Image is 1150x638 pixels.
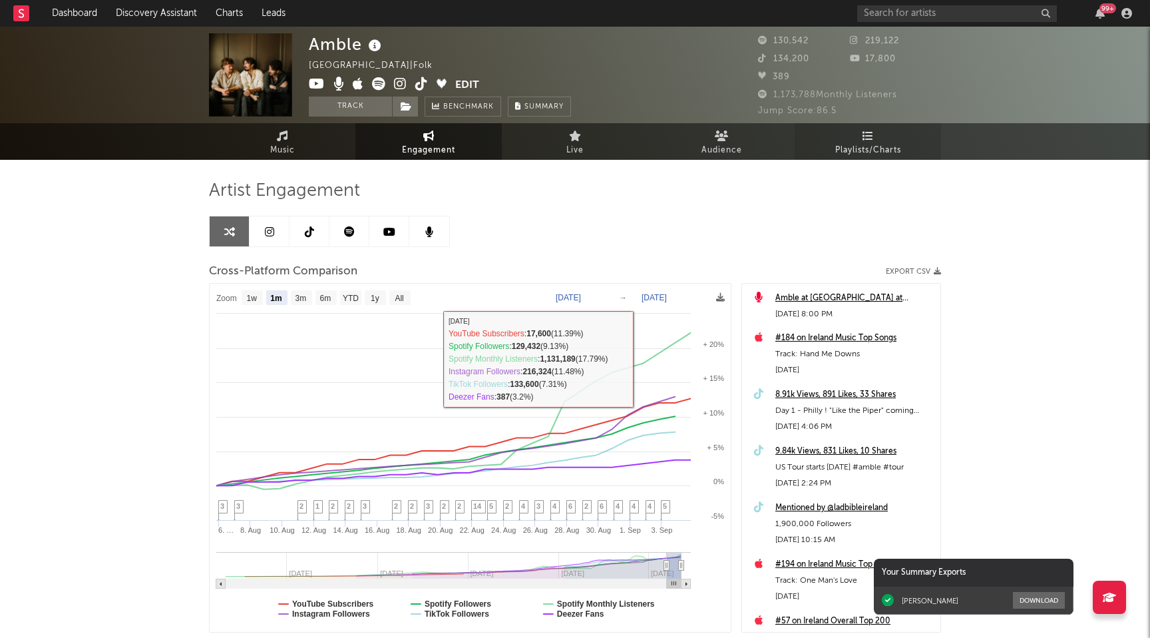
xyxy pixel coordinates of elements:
[270,526,294,534] text: 10. Aug
[775,516,934,532] div: 1,900,000 Followers
[557,599,655,609] text: Spotify Monthly Listeners
[218,526,234,534] text: 6. …
[425,599,491,609] text: Spotify Followers
[425,97,501,117] a: Benchmark
[209,264,357,280] span: Cross-Platform Comparison
[315,502,319,510] span: 1
[775,460,934,476] div: US Tour starts [DATE] #amble #tour
[758,55,809,63] span: 134,200
[554,526,579,534] text: 28. Aug
[568,502,572,510] span: 6
[410,502,414,510] span: 2
[775,444,934,460] a: 9.84k Views, 831 Likes, 10 Shares
[209,183,360,199] span: Artist Engagement
[394,502,398,510] span: 2
[523,526,548,534] text: 26. Aug
[775,403,934,419] div: Day 1 - Philly ! "Like the Piper" coming [DATE]. #amble #likethepiper
[292,599,374,609] text: YouTube Subscribers
[557,609,604,619] text: Deezer Fans
[775,613,934,629] a: #57 on Ireland Overall Top 200
[711,512,724,520] text: -5%
[292,609,370,619] text: Instagram Followers
[586,526,611,534] text: 30. Aug
[270,294,282,303] text: 1m
[371,294,379,303] text: 1y
[642,293,667,302] text: [DATE]
[402,143,455,159] span: Engagement
[556,293,581,302] text: [DATE]
[616,502,620,510] span: 4
[240,526,261,534] text: 8. Aug
[835,143,901,159] span: Playlists/Charts
[270,143,295,159] span: Music
[460,526,484,534] text: 22. Aug
[428,526,453,534] text: 20. Aug
[758,73,790,81] span: 389
[1013,592,1065,609] button: Download
[850,37,899,45] span: 219,122
[701,143,742,159] span: Audience
[524,103,564,111] span: Summary
[247,294,258,303] text: 1w
[425,609,489,619] text: TikTok Followers
[620,526,641,534] text: 1. Sep
[758,91,897,99] span: 1,173,788 Monthly Listeners
[1099,3,1116,13] div: 99 +
[502,123,648,160] a: Live
[775,387,934,403] a: 8.91k Views, 891 Likes, 33 Shares
[902,596,958,605] div: [PERSON_NAME]
[309,33,385,55] div: Amble
[489,502,493,510] span: 5
[347,502,351,510] span: 2
[632,502,636,510] span: 4
[443,99,494,115] span: Benchmark
[857,5,1057,22] input: Search for artists
[703,374,725,382] text: + 15%
[295,294,307,303] text: 3m
[333,526,357,534] text: 14. Aug
[363,502,367,510] span: 3
[775,330,934,346] div: #184 on Ireland Music Top Songs
[795,123,941,160] a: Playlists/Charts
[775,290,934,306] a: Amble at [GEOGRAPHIC_DATA] at [GEOGRAPHIC_DATA] Live ([DATE])
[775,346,934,362] div: Track: Hand Me Downs
[508,97,571,117] button: Summary
[775,362,934,378] div: [DATE]
[331,502,335,510] span: 2
[850,55,896,63] span: 17,800
[505,502,509,510] span: 2
[619,293,627,302] text: →
[758,37,809,45] span: 130,542
[1095,8,1105,19] button: 99+
[216,294,237,303] text: Zoom
[552,502,556,510] span: 4
[874,559,1073,587] div: Your Summary Exports
[584,502,588,510] span: 2
[707,444,725,452] text: + 5%
[775,500,934,516] a: Mentioned by @ladbibleireland
[775,419,934,435] div: [DATE] 4:06 PM
[309,58,463,74] div: [GEOGRAPHIC_DATA] | Folk
[442,502,446,510] span: 2
[775,573,934,589] div: Track: One Man's Love
[536,502,540,510] span: 3
[600,502,604,510] span: 6
[301,526,326,534] text: 12. Aug
[395,294,403,303] text: All
[396,526,421,534] text: 18. Aug
[236,502,240,510] span: 3
[455,77,479,94] button: Edit
[648,502,652,510] span: 4
[713,478,724,485] text: 0%
[566,143,584,159] span: Live
[775,532,934,548] div: [DATE] 10:15 AM
[491,526,516,534] text: 24. Aug
[758,107,837,115] span: Jump Score: 86.5
[220,502,224,510] span: 3
[775,557,934,573] a: #194 on Ireland Music Top Songs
